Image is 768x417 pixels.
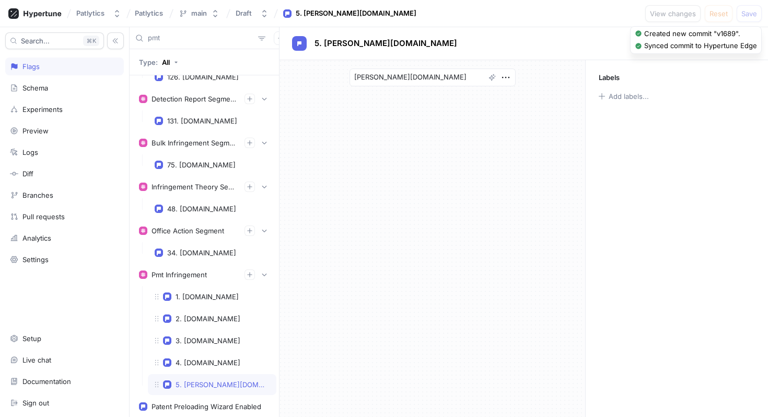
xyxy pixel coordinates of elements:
div: Draft [236,9,252,18]
div: Pmt Infringement [152,271,207,279]
div: Analytics [22,234,51,242]
div: main [191,9,207,18]
div: Detection Report Segment [152,95,236,103]
span: Patlytics [135,9,163,17]
div: Patent Preloading Wizard Enabled [152,402,261,411]
span: Reset [709,10,728,17]
div: Documentation [22,377,71,386]
div: Flags [22,62,40,71]
div: Experiments [22,105,63,114]
div: Created new commit "v1689". [644,29,740,39]
p: Type: [139,58,158,66]
div: 126. [DOMAIN_NAME] [167,73,239,81]
span: Save [741,10,757,17]
div: Infringement Theory Segment [152,183,236,191]
div: Branches [22,191,53,199]
div: All [162,58,170,66]
span: Search... [21,38,50,44]
div: 5. [PERSON_NAME][DOMAIN_NAME] [176,380,265,389]
div: Add labels... [609,93,649,100]
div: 131. [DOMAIN_NAME] [167,117,237,125]
button: Draft [231,5,273,22]
div: Settings [22,255,49,264]
div: Diff [22,170,33,178]
div: Synced commit to Hypertune Edge [644,41,757,51]
div: 75. [DOMAIN_NAME] [167,161,236,169]
button: Patlytics [72,5,125,22]
div: 1. [DOMAIN_NAME] [176,292,239,301]
div: Preview [22,127,49,135]
button: Save [737,5,762,22]
button: Add labels... [595,89,651,103]
input: Search... [148,33,254,43]
div: 5. [PERSON_NAME][DOMAIN_NAME] [296,8,416,19]
div: Setup [22,334,41,343]
p: 5. [PERSON_NAME][DOMAIN_NAME] [315,38,457,50]
div: 4. [DOMAIN_NAME] [176,358,240,367]
div: 3. [DOMAIN_NAME] [176,336,240,345]
div: Pull requests [22,212,65,221]
div: 2. [DOMAIN_NAME] [176,314,240,323]
div: Logs [22,148,38,156]
div: 48. [DOMAIN_NAME] [167,205,236,213]
div: 34. [DOMAIN_NAME] [167,249,236,257]
div: Schema [22,84,48,92]
a: Documentation [5,373,124,390]
button: View changes [645,5,701,22]
span: View changes [650,10,696,17]
div: Office Action Segment [152,227,224,235]
div: Patlytics [76,9,104,18]
div: K [83,36,99,46]
p: Labels [599,73,620,82]
div: Sign out [22,399,49,407]
div: Live chat [22,356,51,364]
button: Type: All [135,53,182,71]
textarea: [PERSON_NAME][DOMAIN_NAME] [350,69,516,86]
button: main [174,5,224,22]
button: Reset [705,5,732,22]
div: Bulk Infringement Segment [152,139,236,147]
button: Search...K [5,32,104,49]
